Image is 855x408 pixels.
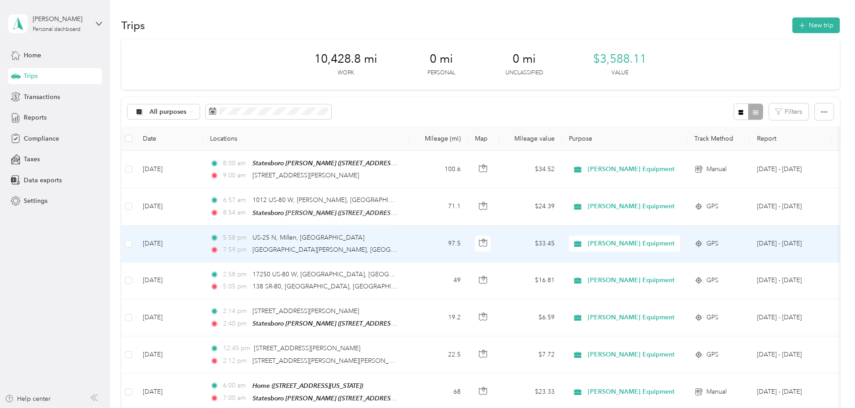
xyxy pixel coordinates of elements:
[750,299,831,336] td: Sep 1 - 30, 2025
[499,226,562,262] td: $33.45
[136,126,203,151] th: Date
[252,357,409,365] span: [STREET_ADDRESS][PERSON_NAME][PERSON_NAME]
[430,52,453,66] span: 0 mi
[505,69,543,77] p: Unclassified
[223,306,248,316] span: 2:14 pm
[706,350,718,360] span: GPS
[136,188,203,225] td: [DATE]
[409,336,468,373] td: 22.5
[252,283,417,290] span: 138 SR-80, [GEOGRAPHIC_DATA], [GEOGRAPHIC_DATA]
[33,27,81,32] div: Personal dashboard
[513,52,536,66] span: 0 mi
[24,113,47,122] span: Reports
[136,262,203,299] td: [DATE]
[468,126,499,151] th: Map
[223,282,248,292] span: 5:05 pm
[24,155,40,164] span: Taxes
[706,313,718,322] span: GPS
[252,382,363,389] span: Home ([STREET_ADDRESS][US_STATE])
[24,51,41,60] span: Home
[588,164,675,174] span: [PERSON_NAME] Equipment
[499,126,562,151] th: Mileage value
[750,126,831,151] th: Report
[792,17,840,33] button: New trip
[136,336,203,373] td: [DATE]
[499,336,562,373] td: $7.72
[805,358,855,408] iframe: Everlance-gr Chat Button Frame
[706,387,727,397] span: Manual
[409,262,468,299] td: 49
[338,69,354,77] p: Work
[33,14,89,24] div: [PERSON_NAME]
[252,234,364,241] span: US-25 N, Millen, [GEOGRAPHIC_DATA]
[136,226,203,262] td: [DATE]
[588,387,675,397] span: [PERSON_NAME] Equipment
[252,395,429,402] span: Statesboro [PERSON_NAME] ([STREET_ADDRESS][US_STATE])
[750,262,831,299] td: Sep 1 - 30, 2025
[252,320,429,327] span: Statesboro [PERSON_NAME] ([STREET_ADDRESS][US_STATE])
[706,164,727,174] span: Manual
[223,245,248,255] span: 7:59 pm
[24,134,59,143] span: Compliance
[499,299,562,336] td: $6.59
[24,71,38,81] span: Trips
[252,172,359,179] span: [STREET_ADDRESS][PERSON_NAME]
[588,202,675,211] span: [PERSON_NAME] Equipment
[409,188,468,225] td: 71.1
[588,239,675,249] span: [PERSON_NAME] Equipment
[409,151,468,188] td: 100.6
[409,226,468,262] td: 97.5
[223,159,248,168] span: 8:00 am
[136,151,203,188] td: [DATE]
[499,188,562,225] td: $24.39
[24,176,62,185] span: Data exports
[223,356,248,366] span: 2:12 pm
[314,52,377,66] span: 10,428.8 mi
[254,344,360,352] span: [STREET_ADDRESS][PERSON_NAME]
[750,226,831,262] td: Sep 1 - 30, 2025
[223,344,250,353] span: 12:45 pm
[750,188,831,225] td: Sep 1 - 30, 2025
[121,21,145,30] h1: Trips
[750,336,831,373] td: Sep 1 - 30, 2025
[252,196,415,204] span: 1012 US-80 W, [PERSON_NAME], [GEOGRAPHIC_DATA]
[223,381,248,391] span: 6:00 am
[5,394,51,404] button: Help center
[769,103,808,120] button: Filters
[427,69,455,77] p: Personal
[562,126,687,151] th: Purpose
[288,202,392,223] div: Click to name as a Favorite Place
[223,171,248,180] span: 9:00 am
[136,299,203,336] td: [DATE]
[223,208,248,218] span: 8:54 am
[706,275,718,285] span: GPS
[223,319,248,329] span: 2:40 pm
[223,233,248,243] span: 5:58 pm
[24,92,60,102] span: Transactions
[223,270,248,279] span: 2:58 pm
[252,246,503,253] span: [GEOGRAPHIC_DATA][PERSON_NAME], [GEOGRAPHIC_DATA], [GEOGRAPHIC_DATA]
[223,393,248,403] span: 7:00 am
[706,239,718,249] span: GPS
[687,126,750,151] th: Track Method
[252,159,429,167] span: Statesboro [PERSON_NAME] ([STREET_ADDRESS][US_STATE])
[499,262,562,299] td: $16.81
[223,195,248,205] span: 6:57 am
[252,271,433,278] span: 17250 US-80 W, [GEOGRAPHIC_DATA], [GEOGRAPHIC_DATA]
[588,350,675,360] span: [PERSON_NAME] Equipment
[588,313,675,322] span: [PERSON_NAME] Equipment
[203,126,409,151] th: Locations
[611,69,628,77] p: Value
[24,196,47,206] span: Settings
[409,299,468,336] td: 19.2
[409,126,468,151] th: Mileage (mi)
[593,52,646,66] span: $3,588.11
[588,275,675,285] span: [PERSON_NAME] Equipment
[706,202,718,211] span: GPS
[252,209,429,217] span: Statesboro [PERSON_NAME] ([STREET_ADDRESS][US_STATE])
[252,307,359,315] span: [STREET_ADDRESS][PERSON_NAME]
[499,151,562,188] td: $34.52
[750,151,831,188] td: Sep 1 - 30, 2025
[150,109,187,115] span: All purposes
